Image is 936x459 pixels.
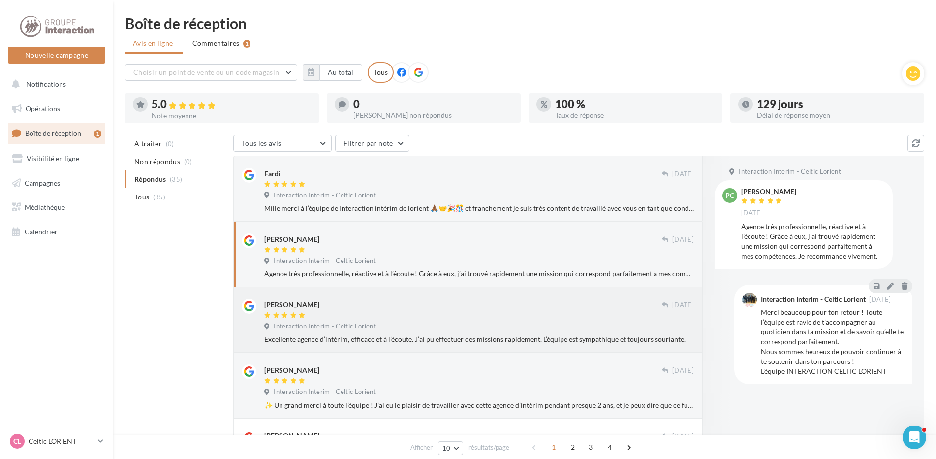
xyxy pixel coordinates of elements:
span: Notifications [26,80,66,88]
span: Médiathèque [25,203,65,211]
div: [PERSON_NAME] [264,300,319,310]
span: [DATE] [741,209,763,218]
span: Opérations [26,104,60,113]
span: A traiter [134,139,162,149]
a: Visibilité en ligne [6,148,107,169]
span: Interaction Interim - Celtic Lorient [739,167,841,176]
span: 4 [602,439,618,455]
div: 100 % [555,99,715,110]
span: (0) [166,140,174,148]
div: Interaction Interim - Celtic Lorient [761,296,866,303]
div: Agence très professionnelle, réactive et à l’écoute ! Grâce à eux, j’ai trouvé rapidement une mis... [264,269,694,279]
span: Interaction Interim - Celtic Lorient [274,191,376,200]
div: 1 [243,40,250,48]
button: Au total [319,64,362,81]
span: Tous les avis [242,139,281,147]
span: 3 [583,439,598,455]
span: 1 [546,439,562,455]
span: [DATE] [869,296,891,303]
div: [PERSON_NAME] [264,234,319,244]
div: Fardi [264,169,281,179]
button: Choisir un point de vente ou un code magasin [125,64,297,81]
div: Mille merci à l’équipe de Interaction intérim de lorient 🙏🏾🤝🎉🎊 et franchement je suis très conten... [264,203,694,213]
span: résultats/page [468,443,509,452]
span: Interaction Interim - Celtic Lorient [274,322,376,331]
span: Calendrier [25,228,58,236]
span: 2 [565,439,581,455]
span: [DATE] [672,366,694,375]
iframe: Intercom live chat [903,426,926,449]
span: [DATE] [672,432,694,441]
div: [PERSON_NAME] [264,365,319,375]
button: Notifications [6,74,103,95]
button: Au total [303,64,362,81]
span: Choisir un point de vente ou un code magasin [133,68,279,76]
a: Campagnes [6,173,107,194]
span: Non répondus [134,157,180,166]
div: [PERSON_NAME] [741,188,796,195]
span: [DATE] [672,170,694,179]
button: Nouvelle campagne [8,47,105,64]
div: Note moyenne [152,112,311,119]
button: Filtrer par note [335,135,409,152]
div: 129 jours [757,99,916,110]
span: Interaction Interim - Celtic Lorient [274,388,376,396]
button: Tous les avis [233,135,332,152]
div: Agence très professionnelle, réactive et à l’écoute ! Grâce à eux, j’ai trouvé rapidement une mis... [741,222,885,261]
a: CL Celtic LORIENT [8,432,105,451]
span: [DATE] [672,235,694,244]
a: Boîte de réception1 [6,123,107,144]
div: Merci beaucoup pour ton retour ! Toute l’équipe est ravie de t’accompagner au quotidien dans ta m... [761,307,905,376]
div: Délai de réponse moyen [757,112,916,119]
span: Interaction Interim - Celtic Lorient [274,257,376,265]
div: 1 [94,130,101,138]
span: Visibilité en ligne [27,154,79,163]
span: Afficher [410,443,433,452]
button: 10 [438,441,463,455]
span: CL [13,436,21,446]
div: [PERSON_NAME] non répondus [353,112,513,119]
a: Médiathèque [6,197,107,218]
div: Taux de réponse [555,112,715,119]
div: Excellente agence d’intérim, efficace et à l’écoute. J’ai pu effectuer des missions rapidement. L... [264,334,694,344]
div: Tous [368,62,394,83]
span: (35) [153,193,165,201]
div: 0 [353,99,513,110]
a: Opérations [6,98,107,119]
div: [PERSON_NAME] [264,431,319,441]
span: pc [725,191,734,200]
p: Celtic LORIENT [29,436,94,446]
span: Tous [134,192,149,202]
div: 5.0 [152,99,311,110]
span: Boîte de réception [25,129,81,137]
div: ✨ Un grand merci à toute l’équipe ! J’ai eu le plaisir de travailler avec cette agence d’intérim ... [264,400,694,410]
span: [DATE] [672,301,694,310]
span: Campagnes [25,178,60,187]
span: 10 [442,444,451,452]
a: Calendrier [6,222,107,242]
span: (0) [184,158,192,165]
div: Boîte de réception [125,16,924,31]
span: Commentaires [192,38,240,48]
